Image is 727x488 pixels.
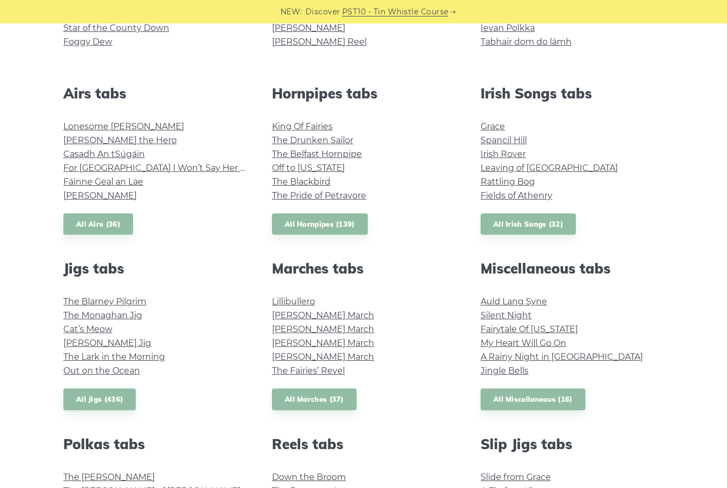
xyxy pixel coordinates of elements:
a: [PERSON_NAME] March [272,352,374,362]
a: All Hornpipes (139) [272,213,368,235]
a: [PERSON_NAME] the Hero [63,135,177,145]
a: All Marches (37) [272,388,357,410]
a: The Belfast Hornpipe [272,149,362,159]
a: Rattling Bog [481,177,535,187]
a: The Lark in the Morning [63,352,165,362]
a: Lonesome [PERSON_NAME] [63,121,184,131]
h2: Airs tabs [63,85,246,102]
a: For [GEOGRAPHIC_DATA] I Won’t Say Her Name [63,163,266,173]
a: Foggy Dew [63,37,112,47]
a: Tabhair dom do lámh [481,37,572,47]
a: The Monaghan Jig [63,310,142,320]
h2: Irish Songs tabs [481,85,664,102]
a: [PERSON_NAME] Reel [272,37,367,47]
a: [PERSON_NAME] [272,23,345,33]
a: [PERSON_NAME] March [272,338,374,348]
a: The Drunken Sailor [272,135,353,145]
a: PST10 - Tin Whistle Course [342,6,449,18]
a: Fáinne Geal an Lae [63,177,143,187]
h2: Reels tabs [272,436,455,452]
h2: Slip Jigs tabs [481,436,664,452]
a: Off to [US_STATE] [272,163,345,173]
a: King Of Fairies [272,121,333,131]
a: [PERSON_NAME] [63,191,137,201]
a: All Jigs (436) [63,388,136,410]
a: All Airs (36) [63,213,133,235]
a: Grace [481,121,505,131]
a: Star of the County Down [63,23,169,33]
a: Silent Night [481,310,532,320]
h2: Marches tabs [272,260,455,277]
h2: Polkas tabs [63,436,246,452]
a: Cat’s Meow [63,324,112,334]
a: The Blarney Pilgrim [63,296,146,307]
a: Down the Broom [272,472,346,482]
a: Fields of Athenry [481,191,552,201]
a: Slide from Grace [481,472,551,482]
h2: Jigs tabs [63,260,246,277]
a: Leaving of [GEOGRAPHIC_DATA] [481,163,618,173]
span: NEW: [280,6,302,18]
a: The [PERSON_NAME] [63,472,155,482]
a: The Blackbird [272,177,331,187]
a: Out on the Ocean [63,366,140,376]
a: The Pride of Petravore [272,191,366,201]
a: [PERSON_NAME] March [272,324,374,334]
a: Spancil Hill [481,135,527,145]
a: Fairytale Of [US_STATE] [481,324,578,334]
a: Ievan Polkka [481,23,535,33]
a: [PERSON_NAME] Jig [63,338,151,348]
a: Jingle Bells [481,366,528,376]
a: The Fairies’ Revel [272,366,345,376]
a: [PERSON_NAME] March [272,310,374,320]
a: All Miscellaneous (16) [481,388,585,410]
a: Auld Lang Syne [481,296,547,307]
a: Irish Rover [481,149,526,159]
a: My Heart Will Go On [481,338,566,348]
a: A Rainy Night in [GEOGRAPHIC_DATA] [481,352,643,362]
h2: Hornpipes tabs [272,85,455,102]
a: Casadh An tSúgáin [63,149,145,159]
span: Discover [305,6,341,18]
a: All Irish Songs (32) [481,213,576,235]
h2: Miscellaneous tabs [481,260,664,277]
a: Lillibullero [272,296,315,307]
